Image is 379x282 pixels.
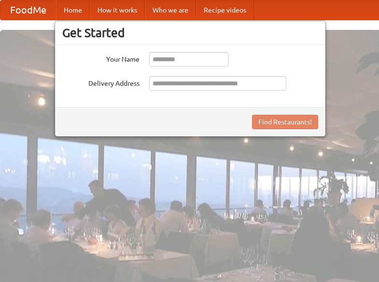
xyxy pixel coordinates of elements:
[0,0,56,20] a: FoodMe
[62,76,140,88] label: Delivery Address
[90,0,145,20] a: How it works
[145,0,196,20] a: Who we are
[62,26,318,40] h3: Get Started
[56,0,90,20] a: Home
[196,0,254,20] a: Recipe videos
[62,52,140,64] label: Your Name
[252,115,318,129] button: Find Restaurants!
